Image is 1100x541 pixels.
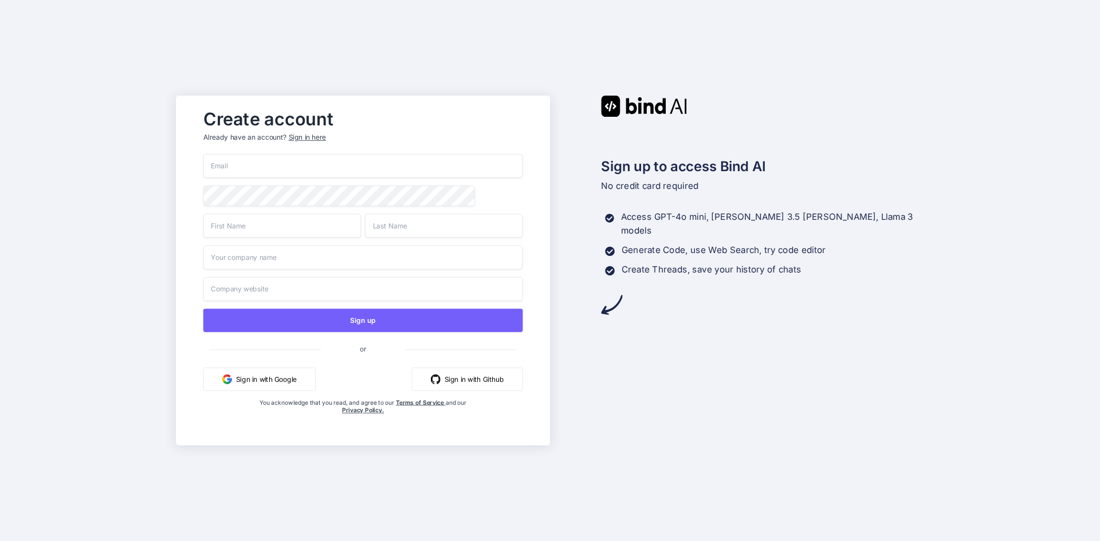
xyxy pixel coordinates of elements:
input: Last Name [365,214,522,238]
span: or [321,337,405,361]
h2: Sign up to access Bind AI [601,156,924,176]
img: arrow [601,294,622,315]
div: You acknowledge that you read, and agree to our and our [257,398,470,437]
div: Sign in here [289,133,326,143]
img: Bind AI logo [601,96,687,117]
h2: Create account [203,111,523,127]
input: Email [203,154,523,178]
img: github [431,374,441,384]
a: Privacy Policy. [342,406,384,414]
img: google [222,374,232,384]
p: Access GPT-4o mini, [PERSON_NAME] 3.5 [PERSON_NAME], Llama 3 models [621,211,924,238]
p: Generate Code, use Web Search, try code editor [622,243,826,257]
button: Sign up [203,309,523,332]
button: Sign in with Github [412,368,523,391]
button: Sign in with Google [203,368,316,391]
a: Terms of Service [396,398,446,406]
p: Already have an account? [203,133,523,143]
input: First Name [203,214,361,238]
input: Company website [203,277,523,301]
p: Create Threads, save your history of chats [622,263,802,277]
input: Your company name [203,246,523,270]
p: No credit card required [601,179,924,193]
